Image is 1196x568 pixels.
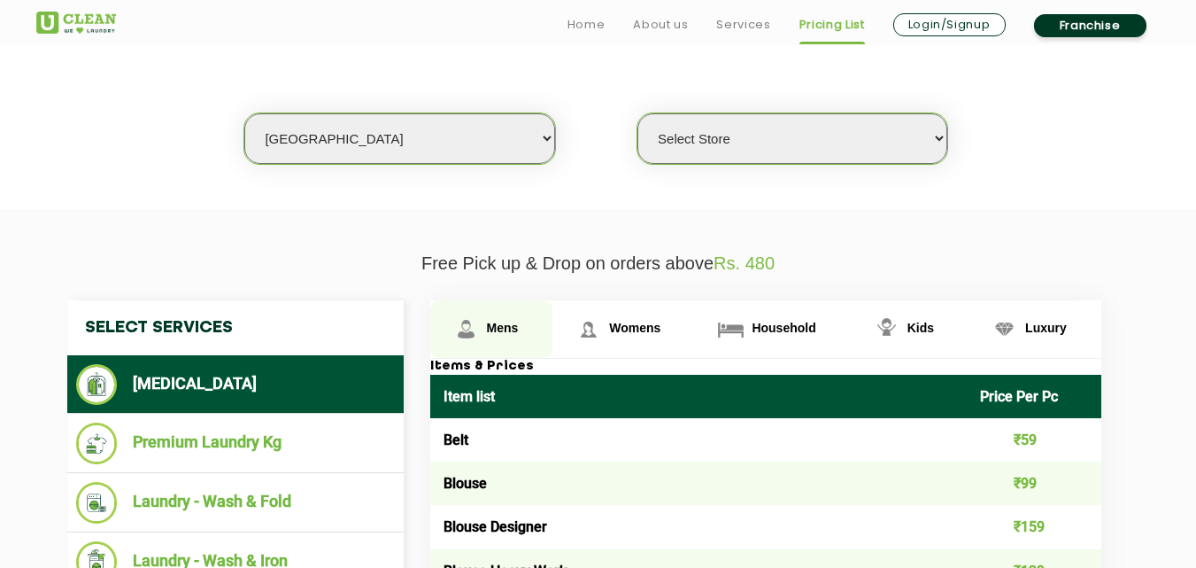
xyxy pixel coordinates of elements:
[714,253,775,273] span: Rs. 480
[430,505,968,549] td: Blouse Designer
[430,418,968,462] td: Belt
[715,314,746,345] img: Household
[76,423,118,464] img: Premium Laundry Kg
[633,14,688,35] a: About us
[967,462,1101,505] td: ₹99
[567,14,606,35] a: Home
[573,314,604,345] img: Womens
[752,321,815,335] span: Household
[871,314,902,345] img: Kids
[893,13,1006,36] a: Login/Signup
[76,423,395,464] li: Premium Laundry Kg
[907,321,934,335] span: Kids
[967,418,1101,462] td: ₹59
[67,300,404,355] h4: Select Services
[76,482,395,524] li: Laundry - Wash & Fold
[76,364,395,405] li: [MEDICAL_DATA]
[451,314,482,345] img: Mens
[76,364,118,405] img: Dry Cleaning
[76,482,118,524] img: Laundry - Wash & Fold
[36,12,116,34] img: UClean Laundry and Dry Cleaning
[609,321,660,335] span: Womens
[1025,321,1067,335] span: Luxury
[1034,14,1146,37] a: Franchise
[487,321,519,335] span: Mens
[799,14,865,35] a: Pricing List
[716,14,770,35] a: Services
[967,375,1101,418] th: Price Per Pc
[430,462,968,505] td: Blouse
[430,359,1101,375] h3: Items & Prices
[36,253,1161,274] p: Free Pick up & Drop on orders above
[989,314,1020,345] img: Luxury
[430,375,968,418] th: Item list
[967,505,1101,549] td: ₹159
